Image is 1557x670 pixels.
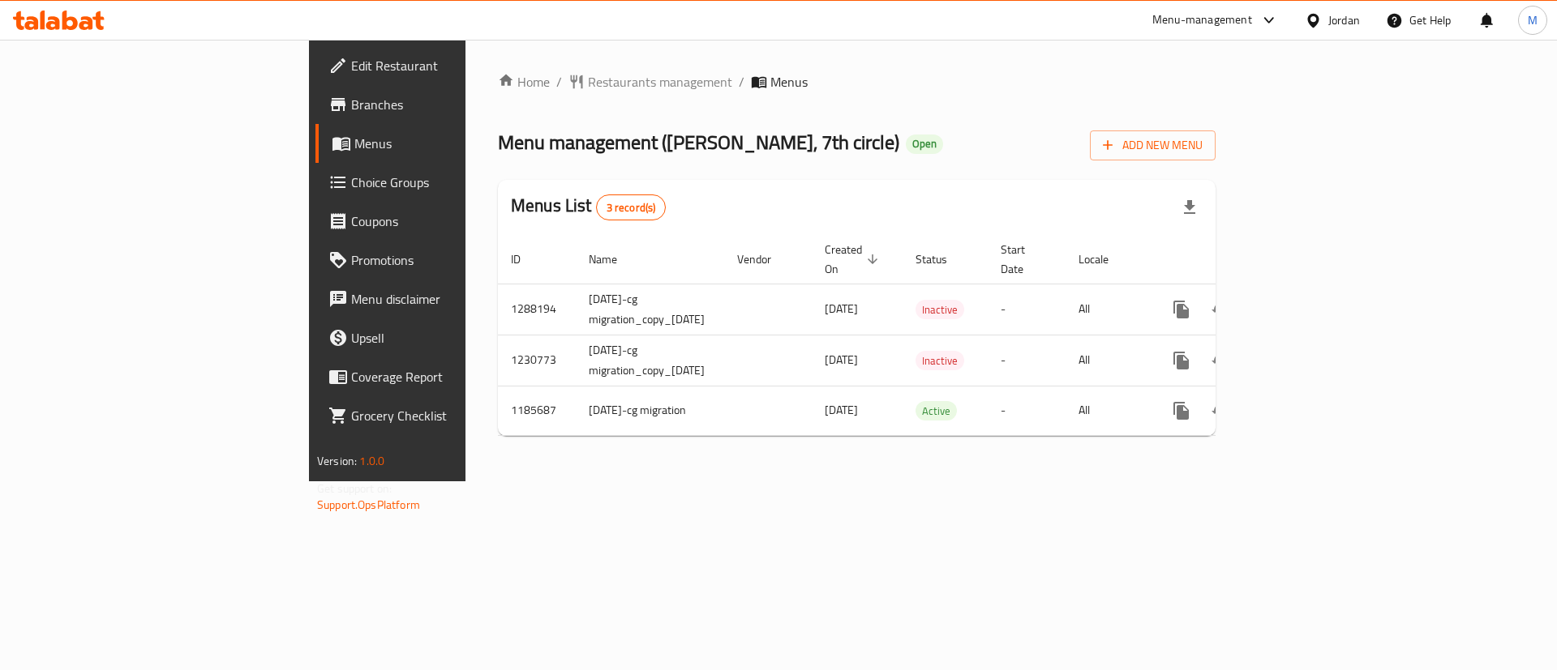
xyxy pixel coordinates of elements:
span: Choice Groups [351,173,556,192]
span: Get support on: [317,478,392,499]
span: Restaurants management [588,72,732,92]
span: Coverage Report [351,367,556,386]
span: Menus [354,134,556,153]
span: Add New Menu [1103,135,1203,156]
button: more [1162,391,1201,430]
td: All [1066,335,1149,386]
span: Menu management ( [PERSON_NAME], 7th circle ) [498,124,899,160]
td: [DATE]-cg migration_copy_[DATE] [576,335,724,386]
td: All [1066,386,1149,435]
span: Open [906,137,943,151]
a: Coverage Report [315,357,569,396]
span: Locale [1079,250,1130,269]
span: Upsell [351,328,556,348]
span: Coupons [351,211,556,231]
div: Total records count [596,194,667,220]
span: Menu disclaimer [351,289,556,309]
div: Menu-management [1152,11,1252,30]
a: Upsell [315,318,569,357]
button: Change Status [1201,290,1240,329]
nav: breadcrumb [498,72,1216,92]
span: Edit Restaurant [351,56,556,75]
a: Menu disclaimer [315,280,569,318]
th: Actions [1149,235,1331,284]
td: - [988,386,1066,435]
span: Inactive [916,352,964,370]
h2: Menus List [511,194,666,220]
span: Vendor [737,250,792,269]
span: Branches [351,95,556,114]
span: [DATE] [825,298,858,319]
span: Menus [770,72,808,92]
a: Choice Groups [315,163,569,202]
button: Change Status [1201,341,1240,380]
a: Branches [315,85,569,124]
button: more [1162,290,1201,329]
button: Change Status [1201,391,1240,430]
td: - [988,335,1066,386]
a: Promotions [315,241,569,280]
a: Menus [315,124,569,163]
span: Active [916,402,957,420]
span: Promotions [351,250,556,270]
span: Name [589,250,638,269]
div: Open [906,134,943,154]
td: [DATE]-cg migration [576,386,724,435]
a: Grocery Checklist [315,396,569,435]
div: Jordan [1328,11,1360,29]
div: Inactive [916,351,964,370]
span: Version: [317,450,357,472]
div: Export file [1170,188,1209,227]
button: Add New Menu [1090,130,1216,160]
li: / [739,72,744,92]
a: Edit Restaurant [315,46,569,85]
span: Start Date [1001,240,1046,279]
span: [DATE] [825,349,858,370]
td: - [988,284,1066,335]
span: Status [916,250,968,269]
td: All [1066,284,1149,335]
span: Inactive [916,301,964,319]
div: Inactive [916,300,964,319]
span: 1.0.0 [359,450,384,472]
button: more [1162,341,1201,380]
span: Grocery Checklist [351,406,556,425]
a: Coupons [315,202,569,241]
div: Active [916,401,957,420]
table: enhanced table [498,235,1331,436]
a: Restaurants management [568,72,732,92]
span: ID [511,250,542,269]
span: 3 record(s) [597,200,666,216]
span: Created On [825,240,883,279]
span: M [1528,11,1538,29]
span: [DATE] [825,399,858,420]
a: Support.OpsPlatform [317,494,420,515]
td: [DATE]-cg migration_copy_[DATE] [576,284,724,335]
